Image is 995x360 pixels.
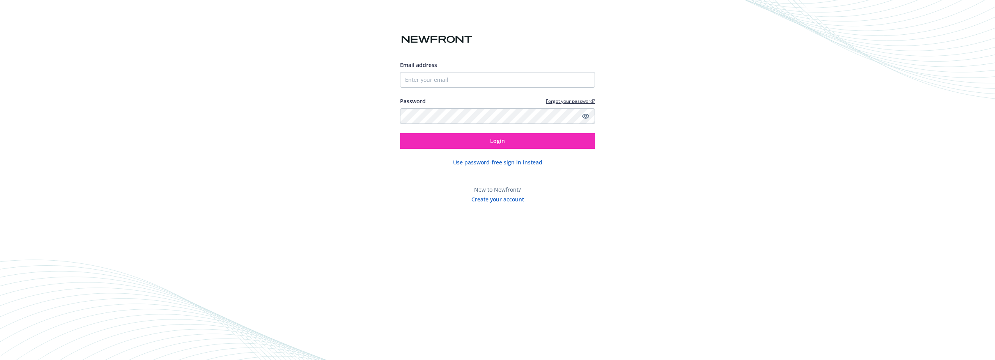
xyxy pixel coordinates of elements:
a: Forgot your password? [546,98,595,104]
img: Newfront logo [400,33,474,46]
input: Enter your password [400,108,595,124]
label: Password [400,97,426,105]
span: Email address [400,61,437,69]
button: Login [400,133,595,149]
input: Enter your email [400,72,595,88]
button: Create your account [471,194,524,203]
button: Use password-free sign in instead [453,158,542,166]
span: Login [490,137,505,145]
span: New to Newfront? [474,186,521,193]
a: Show password [581,111,590,121]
